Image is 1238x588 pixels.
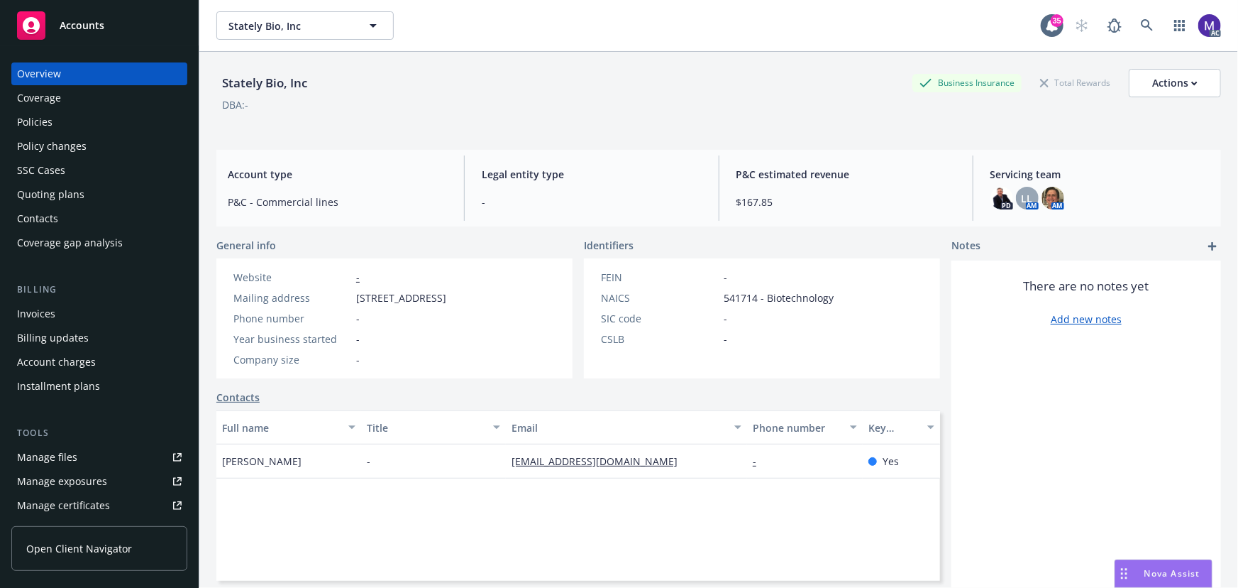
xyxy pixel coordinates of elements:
div: Phone number [753,420,841,435]
a: Search [1133,11,1161,40]
div: FEIN [601,270,718,285]
div: DBA: - [222,97,248,112]
span: - [724,270,727,285]
span: Servicing team [990,167,1210,182]
div: Policy changes [17,135,87,158]
a: Manage exposures [11,470,187,493]
span: - [356,332,360,347]
span: P&C - Commercial lines [228,195,447,209]
span: Open Client Navigator [26,541,132,556]
div: Stately Bio, Inc [216,74,313,92]
div: Installment plans [17,375,100,398]
span: Accounts [60,20,104,31]
span: Account type [228,167,447,182]
span: $167.85 [736,195,956,209]
div: Manage exposures [17,470,107,493]
span: [PERSON_NAME] [222,454,302,469]
a: add [1204,238,1221,255]
div: Total Rewards [1033,74,1117,92]
div: Phone number [233,311,350,326]
span: There are no notes yet [1024,278,1149,295]
div: NAICS [601,290,718,305]
div: Title [367,420,485,435]
div: Mailing address [233,290,350,305]
span: Nova Assist [1144,567,1200,579]
a: Add new notes [1051,312,1122,327]
a: [EMAIL_ADDRESS][DOMAIN_NAME] [512,454,689,468]
div: Actions [1152,70,1198,97]
img: photo [1041,187,1064,209]
div: Contacts [17,207,58,230]
a: Invoices [11,303,187,325]
a: Quoting plans [11,183,187,206]
span: - [356,311,360,326]
button: Key contact [863,410,940,445]
a: Manage certificates [11,494,187,517]
a: Contacts [11,207,187,230]
div: Email [512,420,726,435]
a: Coverage gap analysis [11,232,187,254]
span: - [356,352,360,367]
span: [STREET_ADDRESS] [356,290,446,305]
div: Coverage gap analysis [17,232,123,254]
a: SSC Cases [11,159,187,182]
span: Legal entity type [482,167,701,182]
div: Full name [222,420,340,435]
div: 35 [1051,14,1063,27]
a: Policy changes [11,135,187,158]
button: Stately Bio, Inc [216,11,394,40]
div: Billing [11,283,187,297]
a: Billing updates [11,327,187,349]
a: - [356,271,360,284]
a: - [753,454,768,468]
button: Phone number [747,410,863,445]
div: Billing updates [17,327,89,349]
button: Email [506,410,747,445]
span: - [367,454,370,469]
a: Contacts [216,390,260,405]
button: Actions [1129,69,1221,97]
span: Yes [883,454,899,469]
div: CSLB [601,332,718,347]
button: Title [361,410,506,445]
a: Coverage [11,87,187,109]
div: Account charges [17,351,96,374]
a: Overview [11,62,187,85]
span: - [724,332,727,347]
div: Policies [17,111,52,134]
div: SIC code [601,311,718,326]
div: Website [233,270,350,285]
span: - [724,311,727,326]
button: Nova Assist [1115,560,1212,588]
div: SSC Cases [17,159,65,182]
img: photo [1198,14,1221,37]
div: Overview [17,62,61,85]
div: Drag to move [1115,560,1133,587]
div: Quoting plans [17,183,84,206]
div: Invoices [17,303,55,325]
div: Year business started [233,332,350,347]
a: Account charges [11,351,187,374]
span: General info [216,238,276,253]
a: Policies [11,111,187,134]
span: LL [1022,191,1033,206]
span: Notes [951,238,980,255]
div: Business Insurance [912,74,1022,92]
div: Company size [233,352,350,367]
div: Manage files [17,446,77,469]
a: Start snowing [1068,11,1096,40]
span: 541714 - Biotechnology [724,290,834,305]
div: Key contact [868,420,919,435]
span: Stately Bio, Inc [228,18,351,33]
a: Switch app [1166,11,1194,40]
a: Manage files [11,446,187,469]
button: Full name [216,410,361,445]
span: P&C estimated revenue [736,167,956,182]
span: - [482,195,701,209]
div: Manage certificates [17,494,110,517]
a: Installment plans [11,375,187,398]
div: Coverage [17,87,61,109]
span: Identifiers [584,238,634,253]
a: Report a Bug [1100,11,1129,40]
